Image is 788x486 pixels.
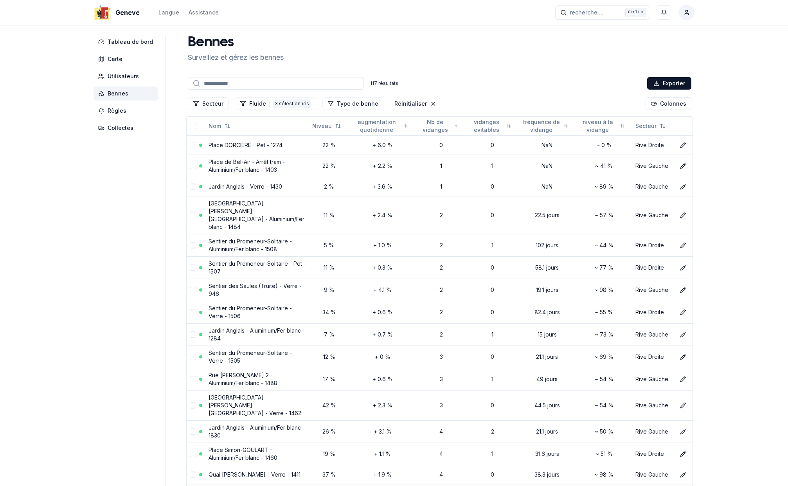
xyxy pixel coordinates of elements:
h1: Bennes [188,35,284,50]
span: recherche ... [570,9,604,16]
div: 42 % [312,401,346,409]
div: 0 [470,353,516,361]
div: ~ 54 % [579,401,629,409]
button: Sorted ascending. Click to sort descending. [415,120,463,132]
button: Not sorted. Click to sort ascending. [631,120,671,132]
div: 82.4 jours [522,308,572,316]
button: Not sorted. Click to sort ascending. [517,120,572,132]
div: 0 [470,401,516,409]
button: select-row [190,212,196,218]
a: Assistance [189,8,219,17]
button: select-row [190,242,196,248]
div: + 0.7 % [352,331,413,338]
div: 38.3 jours [522,471,572,479]
div: 1 [470,162,516,170]
button: select-row [190,184,196,190]
a: Sentier du Promeneur-Solitaire - Aluminium/Fer blanc - 1508 [209,238,292,252]
button: select-all [190,123,196,129]
div: 0 [470,286,516,294]
div: 19 % [312,450,346,458]
div: + 1.9 % [352,471,413,479]
button: Not sorted. Click to sort ascending. [204,120,235,132]
a: Jardin Anglais - Aluminium/Fer blanc - 1830 [209,424,305,439]
span: Secteur [635,122,657,130]
div: 0 [470,471,516,479]
div: 2 % [312,183,346,191]
button: Langue [158,8,179,17]
td: Rive Gauche [632,465,674,484]
div: Exporter [647,77,691,90]
div: 117 résultats [370,80,398,86]
div: 31.6 jours [522,450,572,458]
div: ~ 44 % [579,241,629,249]
div: 3 [419,375,463,383]
button: select-row [190,265,196,271]
div: ~ 57 % [579,211,629,219]
div: 5 % [312,241,346,249]
div: 37 % [312,471,346,479]
a: Collectes [94,121,161,135]
div: ~ 73 % [579,331,629,338]
button: Cocher les colonnes [646,97,691,110]
img: Geneve Logo [94,3,112,22]
div: + 2.2 % [352,162,413,170]
div: 12 % [312,353,346,361]
td: Rive Gauche [632,368,674,390]
div: 2 [419,211,463,219]
button: Filtrer les lignes [235,97,316,110]
div: 2 [419,264,463,272]
div: 1 [470,241,516,249]
td: Rive Droite [632,346,674,368]
div: 2 [419,331,463,338]
div: Langue [158,9,179,16]
button: select-row [190,142,196,148]
span: augmentation quotidienne [352,118,401,134]
a: [GEOGRAPHIC_DATA][PERSON_NAME][GEOGRAPHIC_DATA] - Verre - 1462 [209,394,301,416]
button: Not sorted. Click to sort ascending. [308,120,346,132]
button: select-row [190,472,196,478]
td: Rive Gauche [632,196,674,234]
div: 9 % [312,286,346,294]
button: select-row [190,428,196,435]
div: 2 [419,241,463,249]
div: ~ 51 % [579,450,629,458]
td: Rive Droite [632,301,674,323]
div: 26 % [312,428,346,436]
div: 2 [470,428,516,436]
div: 3 sélectionnés [273,99,311,108]
td: Rive Gauche [632,390,674,420]
div: ~ 69 % [579,353,629,361]
button: Not sorted. Click to sort ascending. [347,120,413,132]
div: 0 [419,141,463,149]
td: Rive Gauche [632,177,674,196]
div: ~ 77 % [579,264,629,272]
div: + 1.1 % [352,450,413,458]
div: 19.1 jours [522,286,572,294]
span: Règles [108,107,126,115]
a: Jardin Anglais - Aluminium/Fer blanc - 1284 [209,327,305,342]
td: Rive Gauche [632,323,674,346]
div: 0 [470,183,516,191]
div: ~ 0 % [579,141,629,149]
div: 21.1 jours [522,353,572,361]
div: + 3.1 % [352,428,413,436]
button: select-row [190,331,196,338]
button: select-row [190,376,196,382]
div: ~ 89 % [579,183,629,191]
button: Filtrer les lignes [188,97,228,110]
span: Nb de vidanges [419,118,451,134]
div: 0 [470,211,516,219]
button: select-row [190,163,196,169]
div: 0 [470,141,516,149]
a: Tableau de bord [94,35,161,49]
span: Nom [209,122,221,130]
div: ~ 54 % [579,375,629,383]
td: Rive Gauche [632,155,674,177]
td: Rive Gauche [632,420,674,443]
a: Place DORCIÈRE - Pet - 1274 [209,142,282,148]
div: 1 [470,450,516,458]
span: vidanges évitables [470,118,504,134]
div: 44.5 jours [522,401,572,409]
div: + 4.1 % [352,286,413,294]
span: Tableau de bord [108,38,153,46]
